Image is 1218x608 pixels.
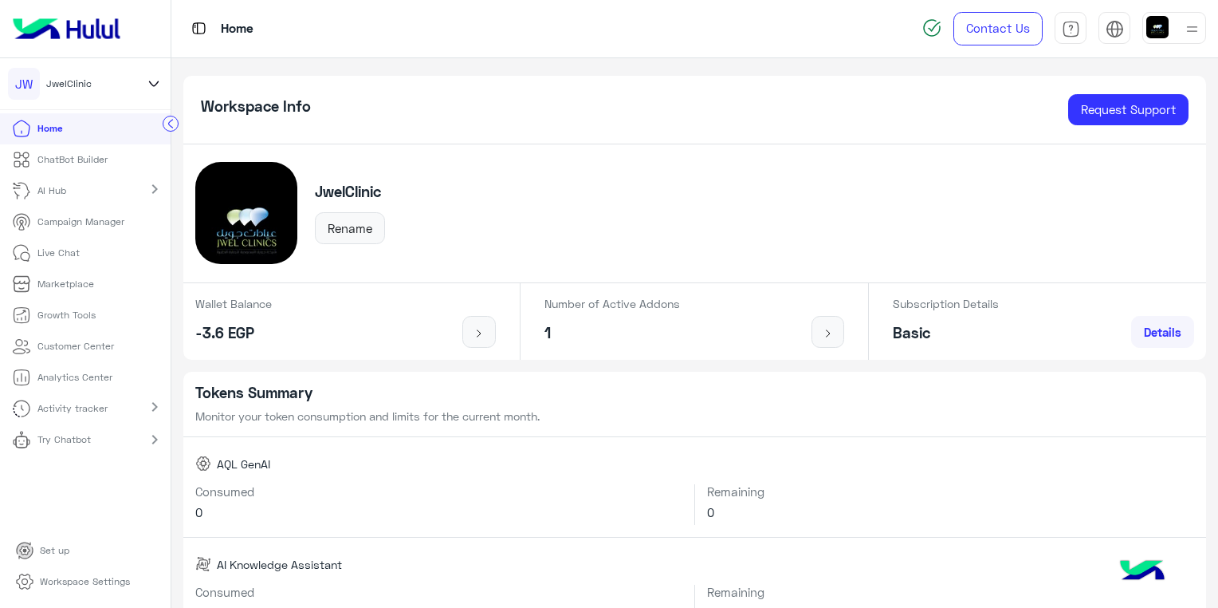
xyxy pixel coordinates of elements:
a: tab [1055,12,1086,45]
p: Marketplace [37,277,94,291]
p: Monitor your token consumption and limits for the current month. [195,408,1194,424]
a: Request Support [1068,94,1189,126]
img: hulul-logo.png [1114,544,1170,600]
img: icon [818,327,838,340]
p: Number of Active Addons [544,295,680,312]
h5: Tokens Summary [195,384,1194,402]
span: AQL GenAI [217,456,270,472]
img: tab [189,18,209,38]
h5: -3.6 EGP [195,324,272,342]
p: Growth Tools [37,308,96,322]
span: Details [1144,325,1181,339]
h5: Workspace Info [201,97,311,116]
img: userImage [1146,16,1169,38]
p: ChatBot Builder [37,152,108,167]
img: profile [1182,19,1202,39]
p: Campaign Manager [37,215,124,229]
img: tab [1062,20,1080,38]
img: tab [1106,20,1124,38]
p: Activity tracker [37,401,108,416]
img: spinner [922,18,941,38]
h6: Remaining [707,484,1194,499]
h6: 0 [707,505,1194,519]
p: Customer Center [37,339,114,353]
p: AI Hub [37,184,66,198]
h6: 0 [195,505,683,519]
mat-icon: chevron_right [145,430,164,449]
p: Workspace Settings [40,574,130,589]
a: Details [1131,316,1194,348]
div: JW [8,68,40,100]
img: AI Knowledge Assistant [195,556,211,572]
p: Set up [40,543,69,558]
img: AQL GenAI [195,456,211,472]
p: Try Chatbot [37,432,91,447]
a: Contact Us [953,12,1043,45]
p: Home [221,18,253,40]
h5: 1 [544,324,680,342]
p: Subscription Details [893,295,999,312]
mat-icon: chevron_right [145,397,164,417]
p: Wallet Balance [195,295,272,312]
a: Set up [3,535,82,567]
mat-icon: chevron_right [145,180,164,199]
p: Analytics Center [37,370,112,385]
h6: Consumed [195,484,683,499]
h6: Remaining [707,585,1194,599]
p: Live Chat [37,246,80,260]
img: icon [470,327,489,340]
span: AI Knowledge Assistant [217,556,342,573]
a: Workspace Settings [3,567,143,598]
span: JwelClinic [46,77,92,91]
button: Rename [315,212,385,244]
img: Logo [6,12,127,45]
h6: Consumed [195,585,683,599]
img: workspace-image [195,162,297,264]
p: Home [37,121,62,136]
h5: Basic [893,324,999,342]
h5: JwelClinic [315,183,385,201]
